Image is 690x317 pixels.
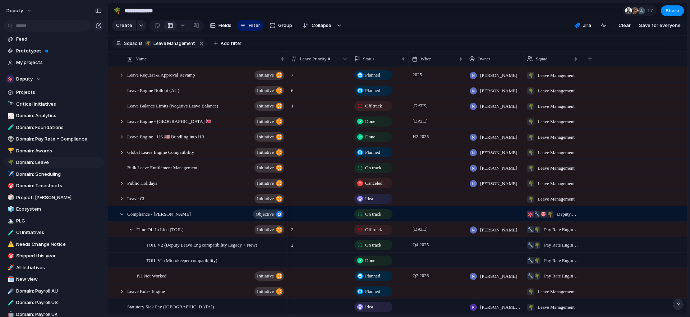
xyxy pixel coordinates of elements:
[618,22,631,29] span: Clear
[6,276,14,283] button: 🗓️
[8,182,13,190] div: 🎯
[616,20,634,31] button: Clear
[527,226,534,233] div: 🔧
[6,171,14,178] button: ✈️
[411,271,431,280] span: Q2 2026
[365,195,373,202] span: Idea
[365,242,381,249] span: On track
[138,40,144,47] button: is
[365,87,380,94] span: Planned
[127,163,197,171] span: Bulk Leave Entitlement Management
[8,229,13,237] div: 🧪
[207,20,234,31] button: Fields
[16,182,102,189] span: Domain: Timesheets
[3,5,36,17] button: deputy
[647,7,655,14] span: 17
[16,264,102,271] span: All Initiatives
[4,227,104,238] a: 🧪CI Initiatives
[411,132,431,141] span: H2 2025
[254,163,284,173] button: initiative
[257,194,274,204] span: initiative
[221,40,241,47] span: Add filter
[8,100,13,108] div: 🔭
[8,240,13,248] div: ⚠️
[6,101,14,108] button: 🔭
[16,171,102,178] span: Domain: Scheduling
[16,252,102,259] span: Shipped this year
[480,273,517,280] span: [PERSON_NAME]
[257,86,274,96] span: initiative
[218,22,231,29] span: Fields
[4,204,104,215] div: 🧊Ecosystem
[365,118,375,125] span: Done
[127,194,144,202] span: Leave CI
[6,159,14,166] button: 🌴
[8,193,13,202] div: 🎲
[544,242,578,249] span: Pay Rate Engine , Leave Management
[6,264,14,271] button: 🚀
[124,40,138,47] span: Squad
[6,147,14,155] button: 🏆
[312,22,331,29] span: Collapse
[254,148,284,157] button: initiative
[538,103,575,110] span: Leave Management
[210,38,246,49] button: Add filter
[411,70,424,79] span: 2025
[540,211,547,218] div: 🎯
[257,132,274,142] span: initiative
[288,222,351,233] span: 2
[16,89,102,96] span: Projects
[480,103,517,110] span: [PERSON_NAME]
[365,226,382,233] span: Off track
[288,68,351,79] span: 7
[16,206,102,213] span: Ecosystem
[365,288,380,295] span: Planned
[420,55,432,63] span: When
[4,74,104,84] button: Deputy
[365,272,380,280] span: Planned
[4,239,104,250] div: ⚠️Needs Change Notice
[8,158,13,167] div: 🌴
[254,132,284,142] button: initiative
[480,72,517,79] span: [PERSON_NAME]
[527,165,534,172] div: 🌴
[6,7,23,14] span: deputy
[538,288,575,295] span: Leave Management
[4,286,104,297] a: ☄️Domain: Payroll AU
[411,240,431,249] span: Q4 2025
[113,6,121,15] div: 🌴
[16,147,102,155] span: Domain: Awards
[4,297,104,308] a: 🧪Domain: Payroll US
[538,134,575,141] span: Leave Management
[6,288,14,295] button: ☄️
[527,272,534,280] div: 🔧
[480,165,517,172] span: [PERSON_NAME]
[8,252,13,260] div: 🎯
[411,101,429,110] span: [DATE]
[4,262,104,273] a: 🚀All Initiatives
[16,59,102,66] span: My projects
[16,36,102,43] span: Feed
[365,164,381,171] span: On track
[288,83,351,94] span: 6
[527,257,534,264] div: 🔧
[146,240,257,249] span: TOIL V2 (Deputy Leave Eng compatibility Legacy + New)
[127,70,195,79] span: Leave Request & Approval Revamp
[6,112,14,119] button: 📈
[4,99,104,110] div: 🔭Critical Initiatives
[8,263,13,272] div: 🚀
[533,242,540,249] div: 🌴
[16,47,102,55] span: Prototypes
[527,288,534,295] div: 🌴
[6,135,14,143] button: 👽
[571,20,594,31] button: Jira
[4,87,104,98] a: Projects
[254,70,284,80] button: initiative
[127,287,165,295] span: Leave Rules Engine
[6,124,14,131] button: 🧪
[139,40,143,47] span: is
[4,34,104,45] a: Feed
[4,274,104,285] a: 🗓️New view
